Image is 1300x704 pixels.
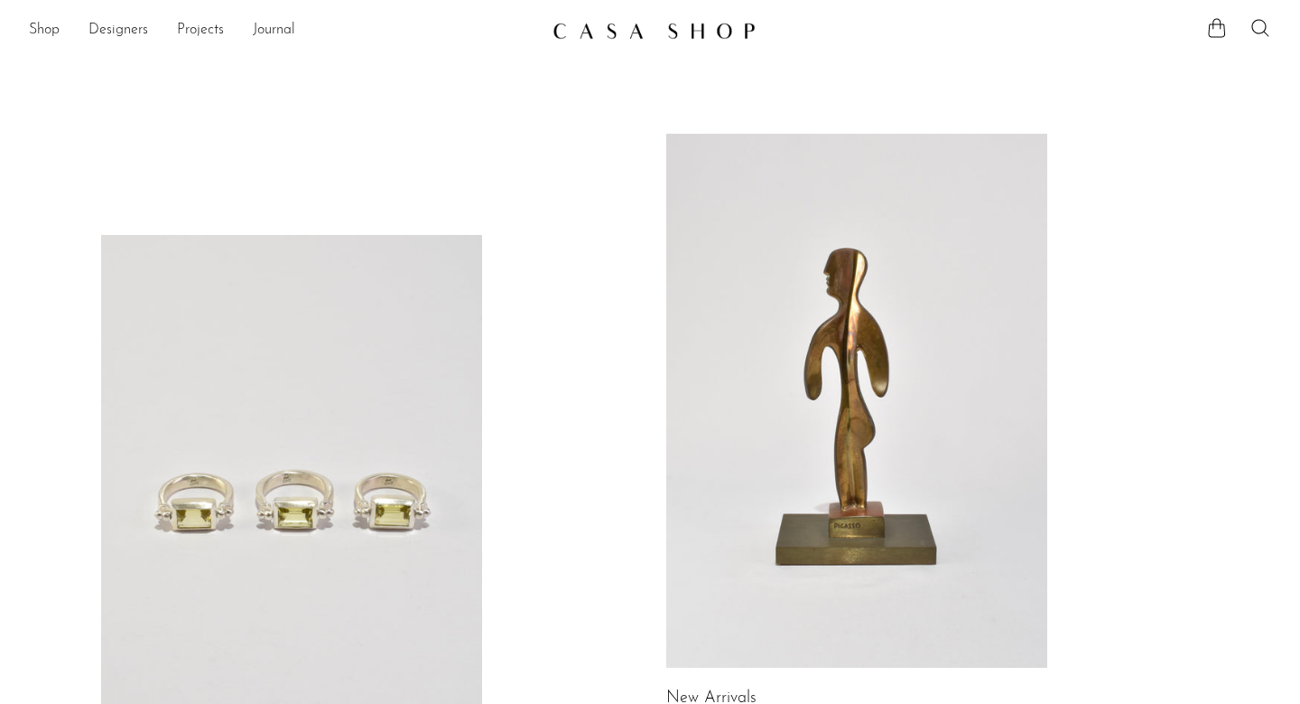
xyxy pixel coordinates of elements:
ul: NEW HEADER MENU [29,15,538,46]
a: Journal [253,19,295,42]
a: Projects [177,19,224,42]
a: Shop [29,19,60,42]
nav: Desktop navigation [29,15,538,46]
a: Designers [88,19,148,42]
